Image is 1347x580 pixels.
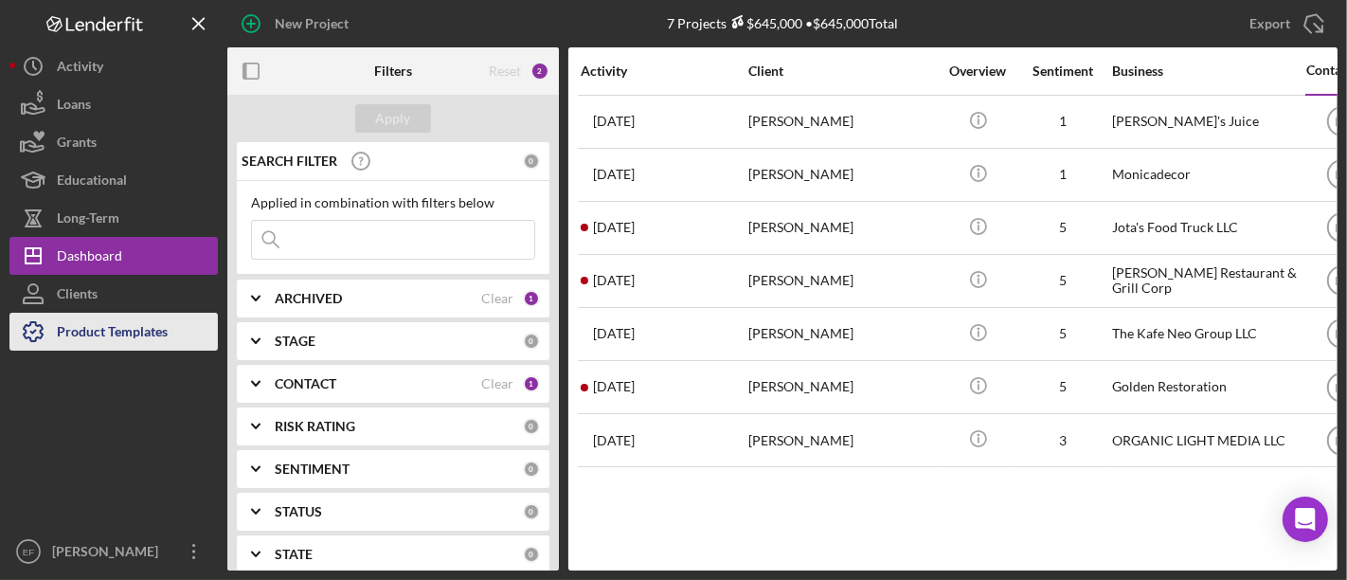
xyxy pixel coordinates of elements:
[275,462,350,477] b: SENTIMENT
[57,47,103,90] div: Activity
[1015,326,1110,341] div: 5
[23,547,34,557] text: EF
[1112,415,1302,465] div: ORGANIC LIGHT MEDIA LLC
[275,504,322,519] b: STATUS
[57,275,98,317] div: Clients
[57,313,168,355] div: Product Templates
[9,313,218,351] button: Product Templates
[9,161,218,199] button: Educational
[523,546,540,563] div: 0
[1015,220,1110,235] div: 5
[1283,497,1328,542] div: Open Intercom Messenger
[481,291,513,306] div: Clear
[1015,63,1110,79] div: Sentiment
[748,150,938,200] div: [PERSON_NAME]
[1112,309,1302,359] div: The Kafe Neo Group LLC
[1015,433,1110,448] div: 3
[748,97,938,147] div: [PERSON_NAME]
[9,199,218,237] button: Long-Term
[57,85,91,128] div: Loans
[593,273,635,288] time: 2025-09-03 01:50
[227,5,368,43] button: New Project
[1112,150,1302,200] div: Monicadecor
[593,326,635,341] time: 2025-10-01 04:07
[489,63,521,79] div: Reset
[57,237,122,280] div: Dashboard
[9,533,218,571] button: EF[PERSON_NAME]
[242,154,337,169] b: SEARCH FILTER
[943,63,1014,79] div: Overview
[1230,5,1338,43] button: Export
[275,291,342,306] b: ARCHIVED
[581,63,746,79] div: Activity
[1112,362,1302,412] div: Golden Restoration
[9,275,218,313] button: Clients
[667,15,898,31] div: 7 Projects • $645,000 Total
[57,199,119,242] div: Long-Term
[9,123,218,161] button: Grants
[748,256,938,306] div: [PERSON_NAME]
[523,153,540,170] div: 0
[530,62,549,81] div: 2
[251,195,535,210] div: Applied in combination with filters below
[1249,5,1290,43] div: Export
[355,104,431,133] button: Apply
[748,415,938,465] div: [PERSON_NAME]
[593,167,635,182] time: 2025-04-04 15:02
[523,418,540,435] div: 0
[1112,63,1302,79] div: Business
[275,547,313,562] b: STATE
[748,362,938,412] div: [PERSON_NAME]
[748,309,938,359] div: [PERSON_NAME]
[523,290,540,307] div: 1
[593,220,635,235] time: 2025-09-29 01:33
[376,104,411,133] div: Apply
[57,123,97,166] div: Grants
[748,203,938,253] div: [PERSON_NAME]
[1015,379,1110,394] div: 5
[523,375,540,392] div: 1
[9,85,218,123] button: Loans
[1015,167,1110,182] div: 1
[1015,114,1110,129] div: 1
[9,47,218,85] button: Activity
[523,503,540,520] div: 0
[593,114,635,129] time: 2025-05-15 23:01
[481,376,513,391] div: Clear
[523,333,540,350] div: 0
[275,5,349,43] div: New Project
[593,433,635,448] time: 2025-05-01 14:19
[1112,203,1302,253] div: Jota's Food Truck LLC
[1112,256,1302,306] div: [PERSON_NAME] Restaurant & Grill Corp
[275,334,315,349] b: STAGE
[727,15,802,31] div: $645,000
[275,419,355,434] b: RISK RATING
[47,533,171,575] div: [PERSON_NAME]
[593,379,635,394] time: 2025-08-30 02:01
[1015,273,1110,288] div: 5
[748,63,938,79] div: Client
[57,161,127,204] div: Educational
[374,63,412,79] b: Filters
[523,461,540,478] div: 0
[9,237,218,275] button: Dashboard
[275,376,336,391] b: CONTACT
[1112,97,1302,147] div: [PERSON_NAME]'s Juice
